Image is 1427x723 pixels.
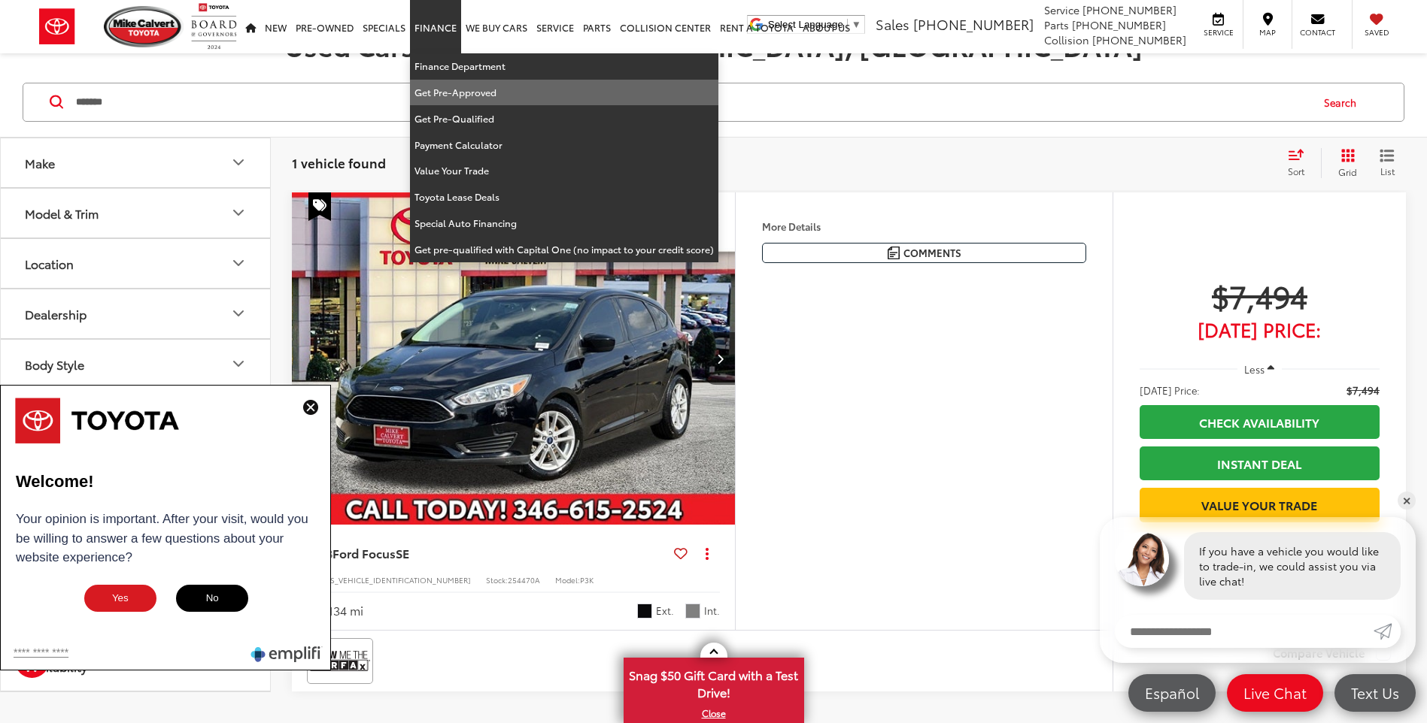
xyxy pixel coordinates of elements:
a: Get pre-qualified with Capital One (no impact to your credit score) [410,237,718,262]
button: List View [1368,148,1406,178]
span: Live Chat [1236,683,1314,702]
img: View CARFAX report [310,641,370,681]
div: Body Style [25,357,84,371]
input: Enter your message [1115,615,1374,648]
button: Actions [694,540,720,566]
a: Toyota Lease Deals [410,184,718,210]
span: [DATE] Price: [1140,322,1380,337]
a: 2018Ford FocusSE [307,545,668,561]
button: Body StyleBody Style [1,340,272,389]
div: Location [25,256,74,271]
span: Shadow Black [637,604,652,619]
div: Dealership [25,307,87,321]
span: [PHONE_NUMBER] [913,14,1034,34]
button: Less [1237,355,1283,383]
span: [PHONE_NUMBER] [1092,32,1186,47]
div: Dealership [229,304,247,322]
a: Text Us [1334,674,1416,712]
a: 2018 Ford Focus SE2018 Ford Focus SE2018 Ford Focus SE2018 Ford Focus SE [291,192,736,525]
span: Service [1044,2,1079,17]
span: Parts [1044,17,1069,32]
span: P3K [580,574,594,585]
span: Español [1137,683,1207,702]
button: LocationLocation [1,239,272,288]
span: 1 vehicle found [292,153,386,171]
div: Model & Trim [25,206,99,220]
div: Make [25,156,55,170]
img: 2018 Ford Focus SE [291,192,736,526]
span: Ford Focus [332,544,396,561]
span: Snag $50 Gift Card with a Test Drive! [625,659,803,705]
div: Model & Trim [229,204,247,222]
span: Contact [1300,27,1335,38]
span: Text Us [1344,683,1407,702]
div: Availability [25,659,87,673]
span: Int. [704,604,720,618]
a: Español [1128,674,1216,712]
a: Special Auto Financing [410,210,718,237]
input: Search by Make, Model, or Keyword [74,84,1310,120]
a: Get Pre-Approved [410,80,718,106]
img: Mike Calvert Toyota [104,6,184,47]
a: Get Pre-Qualified [410,106,718,132]
div: Location [229,254,247,272]
button: Select sort value [1280,148,1321,178]
span: [PHONE_NUMBER] [1072,17,1166,32]
img: Agent profile photo [1115,532,1169,586]
button: Search [1310,83,1378,121]
span: SE [396,544,409,561]
span: $7,494 [1140,277,1380,314]
a: Payment Calculator [410,132,718,159]
span: Ext. [656,604,674,618]
span: Map [1251,27,1284,38]
button: Next image [705,332,735,385]
span: Grid [1338,165,1357,178]
a: Value Your Trade [410,158,718,184]
span: ▼ [852,19,861,30]
h4: More Details [762,221,1086,231]
button: Model & TrimModel & Trim [1,189,272,237]
span: Collision [1044,32,1089,47]
button: Grid View [1321,148,1368,178]
span: 254470A [508,574,540,585]
button: Comments [762,243,1086,263]
span: Stock: [486,574,508,585]
span: Saved [1360,27,1393,38]
span: Less [1244,362,1265,376]
span: Special [308,192,331,221]
span: [DATE] Price: [1140,383,1200,398]
span: $7,494 [1347,383,1380,398]
a: Value Your Trade [1140,488,1380,522]
a: Submit [1374,615,1401,648]
a: Live Chat [1227,674,1323,712]
span: [PHONE_NUMBER] [1082,2,1177,17]
a: Finance Department [410,53,718,80]
span: Service [1201,27,1235,38]
span: Charcoal Black [685,604,700,619]
span: Sales [876,14,909,34]
span: List [1380,165,1395,177]
img: Comments [888,247,900,259]
div: 2018 Ford Focus SE 0 [291,192,736,525]
div: If you have a vehicle you would like to trade-in, we could assist you via live chat! [1184,532,1401,600]
button: MakeMake [1,138,272,187]
span: dropdown dots [706,547,709,559]
span: Model: [555,574,580,585]
div: 113,134 mi [307,602,363,619]
span: Sort [1288,165,1304,177]
span: [US_VEHICLE_IDENTIFICATION_NUMBER] [322,574,471,585]
a: Instant Deal [1140,446,1380,480]
div: Body Style [229,355,247,373]
a: Check Availability [1140,405,1380,439]
span: Comments [903,246,961,260]
button: DealershipDealership [1,289,272,338]
div: Make [229,153,247,171]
